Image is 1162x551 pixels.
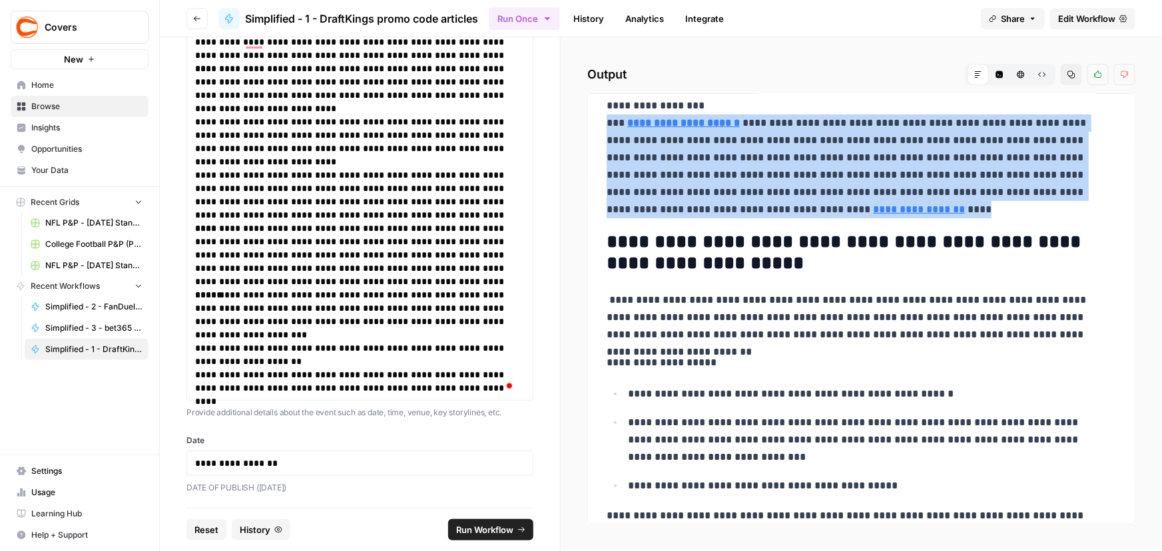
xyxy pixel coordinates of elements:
a: Learning Hub [11,503,148,524]
a: History [565,8,612,29]
button: Run Workflow [448,519,533,540]
button: Workspace: Covers [11,11,148,44]
span: Opportunities [31,143,143,155]
span: Recent Grids [31,196,79,208]
span: Simplified - 1 - DraftKings promo code articles [45,343,143,355]
span: Home [31,79,143,91]
a: Home [11,75,148,96]
span: Share [1001,12,1025,25]
img: Covers Logo [15,15,39,39]
a: Simplified - 1 - DraftKings promo code articles [25,339,148,360]
a: Insights [11,117,148,138]
button: Help + Support [11,524,148,546]
span: Your Data [31,164,143,176]
span: College Football P&P (Production) Grid (3) [45,238,143,250]
span: Help + Support [31,529,143,541]
button: Recent Grids [11,192,148,212]
label: Date [186,435,533,447]
span: History [240,523,270,536]
a: NFL P&P - [DATE] Standard (Production) Grid (2) [25,255,148,276]
a: Edit Workflow [1050,8,1135,29]
p: Provide additional details about the event such as date, time, venue, key storylines, etc. [186,406,533,419]
span: Usage [31,486,143,498]
a: Usage [11,482,148,503]
p: DATE OF PUBLISH ([DATE]) [186,481,533,494]
span: NFL P&P - [DATE] Standard (Production) Grid (2) [45,260,143,272]
span: Simplified - 3 - bet365 bonus code articles [45,322,143,334]
span: Learning Hub [31,508,143,520]
button: History [232,519,290,540]
span: Simplified - 2 - FanDuel promo code articles [45,301,143,313]
a: Simplified - 3 - bet365 bonus code articles [25,317,148,339]
span: New [64,53,83,66]
a: Integrate [677,8,732,29]
span: Reset [194,523,218,536]
span: Browse [31,100,143,112]
button: New [11,49,148,69]
span: Insights [31,122,143,134]
span: Simplified - 1 - DraftKings promo code articles [245,11,478,27]
a: Simplified - 2 - FanDuel promo code articles [25,296,148,317]
span: Recent Workflows [31,280,100,292]
a: Opportunities [11,138,148,160]
a: College Football P&P (Production) Grid (3) [25,234,148,255]
a: Analytics [617,8,672,29]
button: Reset [186,519,226,540]
a: Simplified - 1 - DraftKings promo code articles [218,8,478,29]
a: Browse [11,96,148,117]
span: Settings [31,465,143,477]
a: Your Data [11,160,148,181]
span: Covers [45,21,125,34]
a: Settings [11,460,148,482]
button: Recent Workflows [11,276,148,296]
span: Edit Workflow [1058,12,1115,25]
a: NFL P&P - [DATE] Standard (Production) Grid (3) [25,212,148,234]
span: NFL P&P - [DATE] Standard (Production) Grid (3) [45,217,143,229]
button: Run Once [489,7,560,30]
span: Run Workflow [456,523,513,536]
h2: Output [587,64,1135,85]
button: Share [981,8,1045,29]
